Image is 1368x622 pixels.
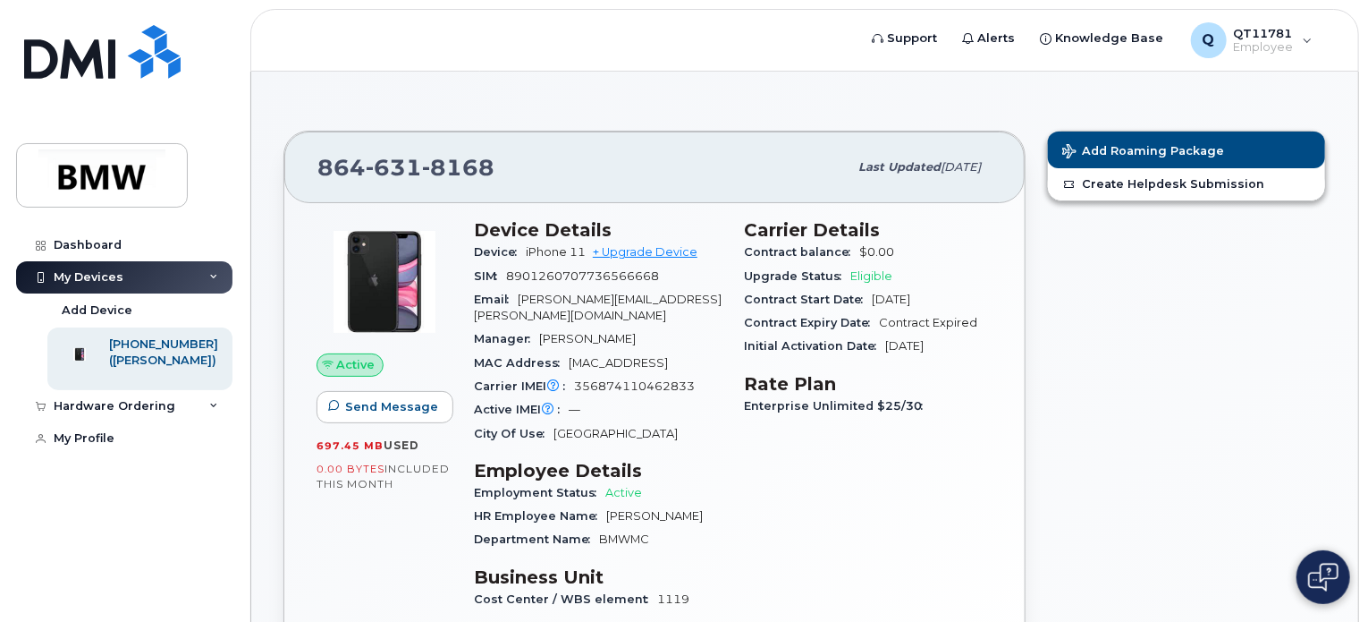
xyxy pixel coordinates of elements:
[474,356,569,370] span: MAC Address
[506,269,659,283] span: 8901260707736566668
[1062,144,1224,161] span: Add Roaming Package
[345,398,438,415] span: Send Message
[474,245,526,259] span: Device
[474,293,722,322] span: [PERSON_NAME][EMAIL_ADDRESS][PERSON_NAME][DOMAIN_NAME]
[744,373,992,395] h3: Rate Plan
[337,356,376,373] span: Active
[474,509,606,523] span: HR Employee Name
[744,269,850,283] span: Upgrade Status
[744,316,879,329] span: Contract Expiry Date
[474,293,518,306] span: Email
[606,509,703,523] span: [PERSON_NAME]
[744,339,885,353] span: Initial Activation Date
[474,486,605,499] span: Employment Status
[474,379,574,393] span: Carrier IMEI
[526,245,586,259] span: iPhone 11
[858,160,941,174] span: Last updated
[474,567,722,588] h3: Business Unit
[593,245,697,259] a: + Upgrade Device
[539,332,636,345] span: [PERSON_NAME]
[384,439,419,452] span: used
[474,592,657,606] span: Cost Center / WBS element
[1048,132,1325,168] button: Add Roaming Package
[872,293,910,306] span: [DATE]
[605,486,642,499] span: Active
[366,154,422,181] span: 631
[474,460,722,481] h3: Employee Details
[1048,168,1325,200] a: Create Helpdesk Submission
[331,228,438,336] img: iPhone_11.jpg
[317,463,384,475] span: 0.00 Bytes
[744,293,872,306] span: Contract Start Date
[474,219,722,241] h3: Device Details
[599,533,649,546] span: BMWMC
[859,245,894,259] span: $0.00
[474,269,506,283] span: SIM
[941,160,981,174] span: [DATE]
[850,269,892,283] span: Eligible
[474,533,599,546] span: Department Name
[569,403,580,416] span: —
[744,219,992,241] h3: Carrier Details
[317,391,453,423] button: Send Message
[744,399,932,413] span: Enterprise Unlimited $25/30
[1308,563,1338,592] img: Open chat
[474,332,539,345] span: Manager
[474,427,553,440] span: City Of Use
[879,316,977,329] span: Contract Expired
[744,245,859,259] span: Contract balance
[317,154,494,181] span: 864
[574,379,695,393] span: 356874110462833
[569,356,668,370] span: [MAC_ADDRESS]
[317,439,384,452] span: 697.45 MB
[885,339,924,353] span: [DATE]
[474,403,569,416] span: Active IMEI
[422,154,494,181] span: 8168
[657,592,689,606] span: 1119
[553,427,678,440] span: [GEOGRAPHIC_DATA]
